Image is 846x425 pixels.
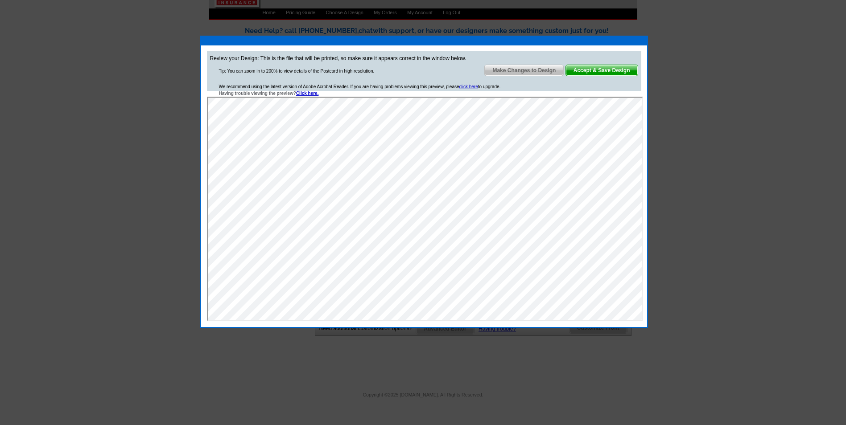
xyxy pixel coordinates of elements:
[219,68,375,74] div: Tip: You can zoom in to 200% to view details of the Postcard in high resolution.
[296,91,319,96] a: Click here.
[207,51,641,91] div: Review your Design: This is the file that will be printed, so make sure it appears correct in the...
[485,65,563,76] span: Make Changes to Design
[219,83,501,97] div: We recommend using the latest version of Adobe Acrobat Reader. If you are having problems viewing...
[668,218,846,425] iframe: LiveChat chat widget
[219,91,319,96] strong: Having trouble viewing the preview?
[565,65,638,76] a: Accept & Save Design
[459,84,478,89] a: click here
[566,65,638,76] span: Accept & Save Design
